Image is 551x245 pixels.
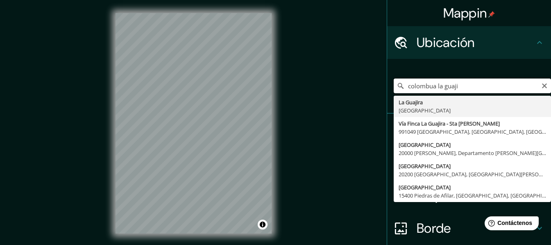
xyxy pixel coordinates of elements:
font: [GEOGRAPHIC_DATA] [399,141,451,148]
font: Vía Finca La Guajira - Sta [PERSON_NAME] [399,120,500,127]
font: Borde [417,220,451,237]
font: Ubicación [417,34,475,51]
font: Mappin [443,4,487,22]
div: Disposición [387,179,551,212]
div: Patas [387,114,551,146]
div: Estilo [387,146,551,179]
canvas: Mapa [116,13,272,234]
div: Borde [387,212,551,245]
button: Activar o desactivar atribución [258,220,268,229]
div: Ubicación [387,26,551,59]
img: pin-icon.png [488,11,495,18]
font: [GEOGRAPHIC_DATA] [399,184,451,191]
input: Elige tu ciudad o zona [394,79,551,93]
font: La Guajira [399,99,423,106]
font: [GEOGRAPHIC_DATA] [399,162,451,170]
button: Claro [541,81,548,89]
iframe: Lanzador de widgets de ayuda [478,213,542,236]
font: [GEOGRAPHIC_DATA] [399,107,451,114]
